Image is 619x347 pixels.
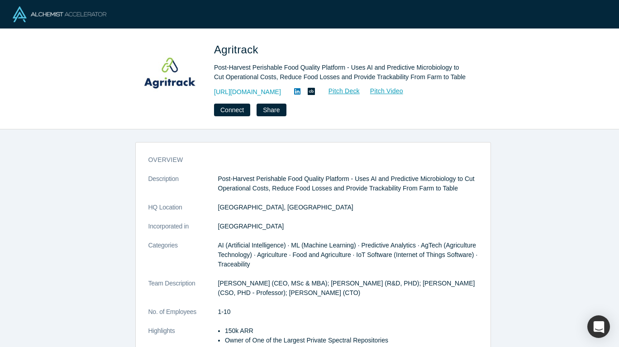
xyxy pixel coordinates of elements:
li: Owner of One of the Largest Private Spectral Repositories [225,336,478,345]
span: AI (Artificial Intelligence) · ML (Machine Learning) · Predictive Analytics · AgTech (Agriculture... [218,242,478,268]
li: 150k ARR [225,326,478,336]
div: Post-Harvest Perishable Food Quality Platform - Uses AI and Predictive Microbiology to Cut Operat... [214,63,467,82]
img: Alchemist Logo [13,6,106,22]
p: Post-Harvest Perishable Food Quality Platform - Uses AI and Predictive Microbiology to Cut Operat... [218,174,478,193]
a: Pitch Video [360,86,404,96]
dt: Team Description [148,279,218,307]
a: [URL][DOMAIN_NAME] [214,87,281,97]
dt: Categories [148,241,218,279]
dd: [GEOGRAPHIC_DATA], [GEOGRAPHIC_DATA] [218,203,478,212]
dt: HQ Location [148,203,218,222]
dt: Incorporated in [148,222,218,241]
p: [PERSON_NAME] (CEO, MSc & MBA); [PERSON_NAME] (R&D, PHD); [PERSON_NAME] (CSO, PHD - Professor); [... [218,279,478,298]
dd: [GEOGRAPHIC_DATA] [218,222,478,231]
dd: 1-10 [218,307,478,317]
span: Agritrack [214,43,262,56]
button: Share [257,104,286,116]
dt: Description [148,174,218,203]
button: Connect [214,104,250,116]
a: Pitch Deck [319,86,360,96]
h3: overview [148,155,465,165]
img: Agritrack's Logo [138,42,201,105]
dt: No. of Employees [148,307,218,326]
